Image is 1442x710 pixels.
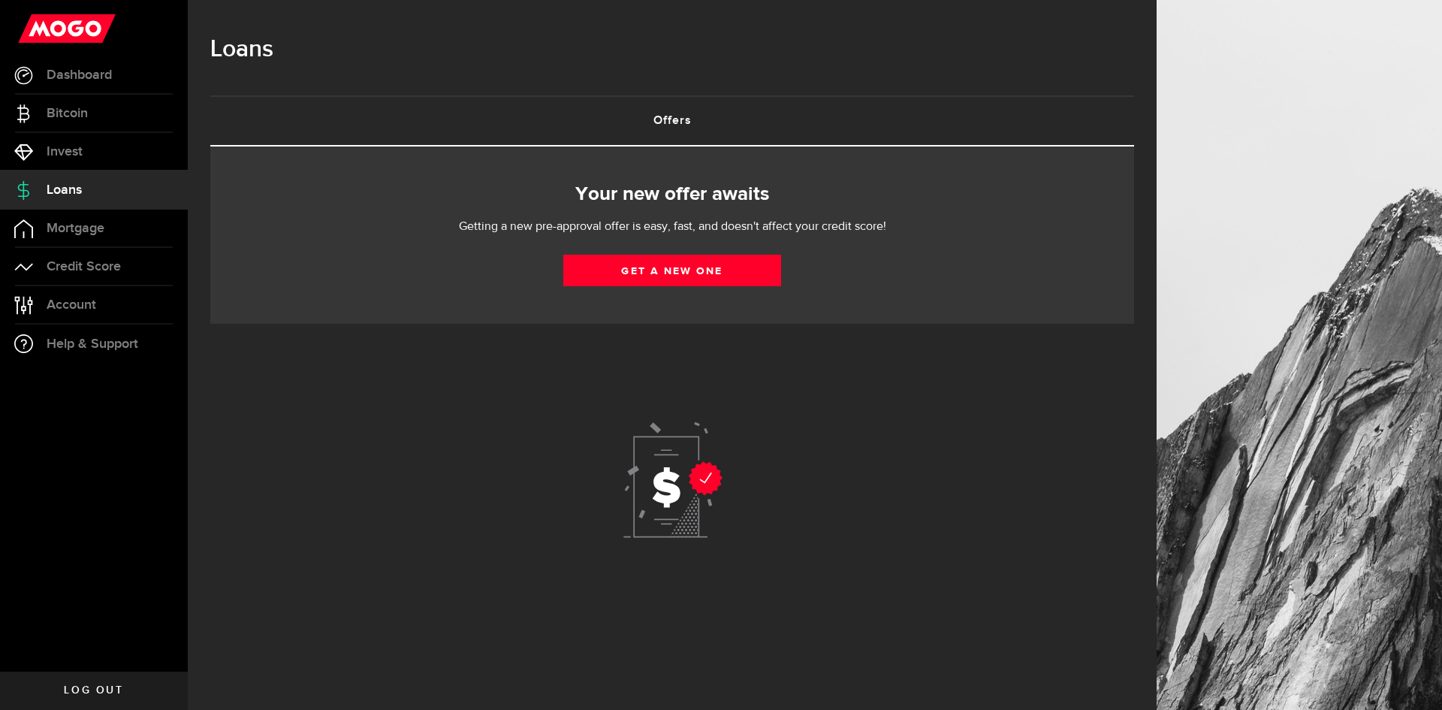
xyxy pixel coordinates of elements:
[47,337,138,351] span: Help & Support
[64,685,123,696] span: Log out
[47,260,121,273] span: Credit Score
[233,179,1112,210] h2: Your new offer awaits
[47,145,83,159] span: Invest
[210,97,1134,145] a: Offers
[47,222,104,235] span: Mortgage
[563,255,781,286] a: Get a new one
[47,298,96,312] span: Account
[47,107,88,120] span: Bitcoin
[1379,647,1442,710] iframe: LiveChat chat widget
[47,68,112,82] span: Dashboard
[413,218,931,236] p: Getting a new pre-approval offer is easy, fast, and doesn't affect your credit score!
[210,30,1134,69] h1: Loans
[47,183,82,197] span: Loans
[210,95,1134,147] ul: Tabs Navigation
